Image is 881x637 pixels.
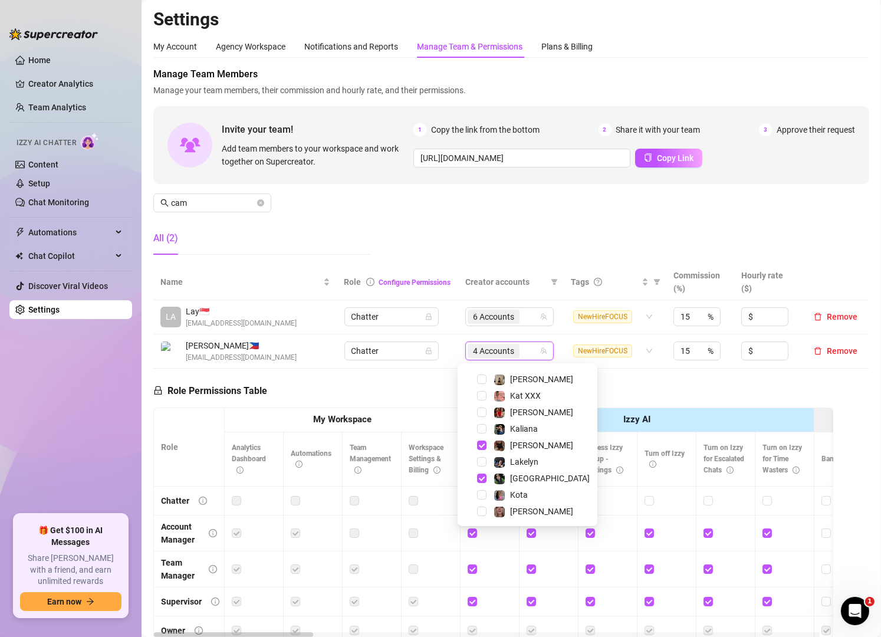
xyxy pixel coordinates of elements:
[47,597,81,606] span: Earn now
[645,449,685,469] span: Turn off Izzy
[425,347,432,354] span: lock
[209,565,217,573] span: info-circle
[186,339,297,352] span: [PERSON_NAME] 🇵🇭
[510,457,538,467] span: Lakelyn
[351,308,432,326] span: Chatter
[216,40,285,53] div: Agency Workspace
[759,123,772,136] span: 3
[510,424,538,434] span: Kaliana
[350,444,391,474] span: Team Management
[153,67,869,81] span: Manage Team Members
[15,228,25,237] span: thunderbolt
[494,457,505,468] img: Lakelyn
[649,461,656,468] span: info-circle
[153,8,869,31] h2: Settings
[477,391,486,400] span: Select tree node
[28,281,108,291] a: Discover Viral Videos
[28,74,123,93] a: Creator Analytics
[827,312,857,321] span: Remove
[510,441,573,450] span: [PERSON_NAME]
[153,84,869,97] span: Manage your team members, their commission and hourly rate, and their permissions.
[153,40,197,53] div: My Account
[344,277,361,287] span: Role
[477,507,486,516] span: Select tree node
[160,275,321,288] span: Name
[477,457,486,467] span: Select tree node
[161,556,199,582] div: Team Manager
[232,444,266,474] span: Analytics Dashboard
[468,344,520,358] span: 4 Accounts
[477,375,486,384] span: Select tree node
[153,384,267,398] h5: Role Permissions Table
[727,467,734,474] span: info-circle
[510,474,590,483] span: [GEOGRAPHIC_DATA]
[586,444,623,474] span: Access Izzy Setup - Settings
[573,310,632,323] span: NewHireFOCUS
[827,346,857,356] span: Remove
[186,352,297,363] span: [EMAIL_ADDRESS][DOMAIN_NAME]
[153,231,178,245] div: All (2)
[865,597,875,606] span: 1
[468,310,520,324] span: 6 Accounts
[236,467,244,474] span: info-circle
[548,273,560,291] span: filter
[653,278,660,285] span: filter
[540,313,547,320] span: team
[510,391,541,400] span: Kat XXX
[573,344,632,357] span: NewHireFOCUS
[465,275,546,288] span: Creator accounts
[616,123,701,136] span: Share it with your team
[814,347,822,355] span: delete
[304,40,398,53] div: Notifications and Reports
[599,123,612,136] span: 2
[351,342,432,360] span: Chatter
[666,264,734,300] th: Commission (%)
[186,318,297,329] span: [EMAIL_ADDRESS][DOMAIN_NAME]
[473,344,514,357] span: 4 Accounts
[153,264,337,300] th: Name
[257,199,264,206] button: close-circle
[477,441,486,450] span: Select tree node
[616,467,623,474] span: info-circle
[494,507,505,517] img: Mila Steele
[510,375,573,384] span: [PERSON_NAME]
[494,391,505,402] img: Kat XXX
[20,553,121,587] span: Share [PERSON_NAME] with a friend, and earn unlimited rewards
[366,278,374,286] span: info-circle
[160,199,169,207] span: search
[734,264,802,300] th: Hourly rate ($)
[211,597,219,606] span: info-circle
[171,196,255,209] input: Search members
[494,490,505,501] img: Kota
[313,414,372,425] strong: My Workspace
[425,313,432,320] span: lock
[161,342,180,361] img: Camille
[20,525,121,548] span: 🎁 Get $100 in AI Messages
[295,461,303,468] span: info-circle
[28,305,60,314] a: Settings
[413,123,426,136] span: 1
[809,344,862,358] button: Remove
[477,474,486,483] span: Select tree node
[28,198,89,207] a: Chat Monitoring
[540,347,547,354] span: team
[379,278,451,287] a: Configure Permissions
[594,278,602,286] span: question-circle
[409,444,443,474] span: Workspace Settings & Billing
[186,305,297,318] span: Lay 🇸🇬
[28,55,51,65] a: Home
[793,467,800,474] span: info-circle
[161,595,202,608] div: Supervisor
[17,137,76,149] span: Izzy AI Chatter
[161,624,185,637] div: Owner
[28,247,112,265] span: Chat Copilot
[86,597,94,606] span: arrow-right
[417,40,522,53] div: Manage Team & Permissions
[571,275,589,288] span: Tags
[9,28,98,40] img: logo-BBDzfeDw.svg
[651,273,663,291] span: filter
[762,444,802,474] span: Turn on Izzy for Time Wasters
[541,40,593,53] div: Plans & Billing
[510,408,573,417] span: [PERSON_NAME]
